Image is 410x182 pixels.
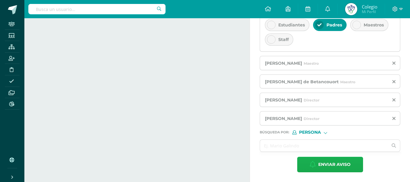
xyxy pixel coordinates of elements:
span: [PERSON_NAME] de Betancouort [265,79,339,84]
span: Mi Perfil [362,9,377,14]
span: Maestro [304,61,319,66]
button: Enviar aviso [297,157,363,172]
div: [object Object] [292,130,338,135]
span: [PERSON_NAME] [265,60,302,66]
span: Maestros [364,22,384,28]
span: Colegio [362,4,377,10]
img: e484a19925c0a5cccf408cad57c67c38.png [345,3,357,15]
span: Búsqueda por : [260,131,289,134]
span: Persona [299,131,321,134]
span: Enviar aviso [318,157,351,172]
span: Estudiantes [278,22,305,28]
input: Ej. Mario Galindo [260,140,388,152]
span: [PERSON_NAME] [265,116,302,121]
span: Director [304,98,319,102]
span: Staff [278,37,289,42]
input: Busca un usuario... [28,4,166,14]
span: Director [304,116,319,121]
span: Maestro [340,80,355,84]
span: [PERSON_NAME] [265,97,302,103]
span: Padres [326,22,342,28]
